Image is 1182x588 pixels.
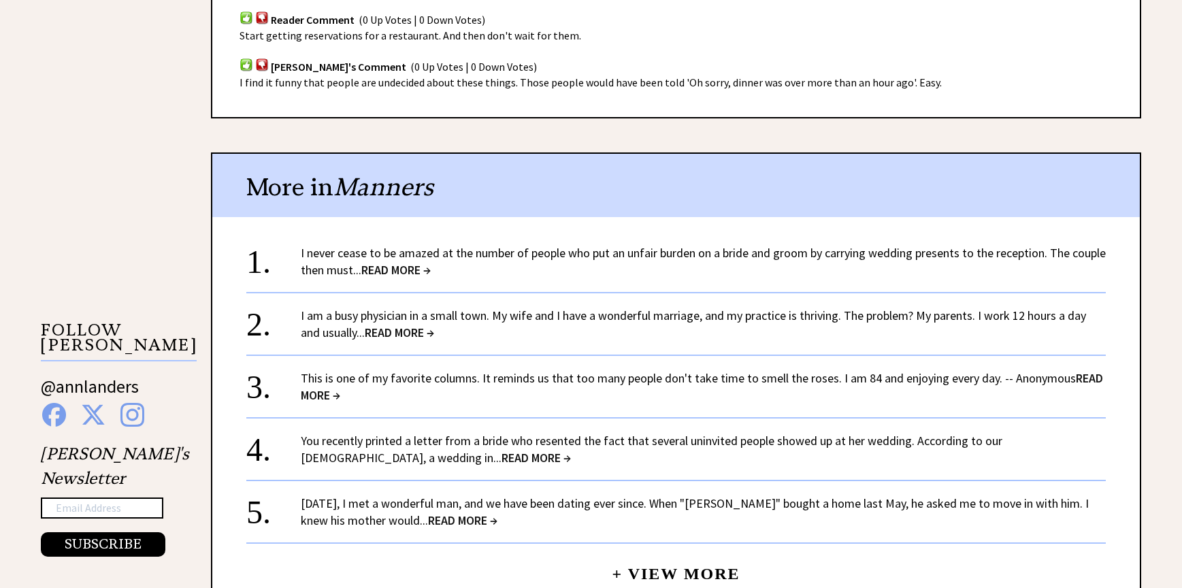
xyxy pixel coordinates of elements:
[240,29,581,42] span: Start getting reservations for a restaurant. And then don't wait for them.
[410,61,537,74] span: (0 Up Votes | 0 Down Votes)
[41,375,139,411] a: @annlanders
[42,403,66,427] img: facebook%20blue.png
[240,76,942,89] span: I find it funny that people are undecided about these things. Those people would have been told '...
[301,370,1103,403] a: This is one of my favorite columns. It reminds us that too many people don't take time to smell t...
[246,244,301,269] div: 1.
[120,403,144,427] img: instagram%20blue.png
[301,308,1086,340] a: I am a busy physician in a small town. My wife and I have a wonderful marriage, and my practice i...
[41,532,165,557] button: SUBSCRIBE
[361,262,431,278] span: READ MORE →
[271,61,406,74] span: [PERSON_NAME]'s Comment
[41,323,197,361] p: FOLLOW [PERSON_NAME]
[359,14,485,27] span: (0 Up Votes | 0 Down Votes)
[428,512,497,528] span: READ MORE →
[502,450,571,465] span: READ MORE →
[612,553,740,583] a: + View More
[240,11,253,24] img: votup.png
[301,433,1002,465] a: You recently printed a letter from a bride who resented the fact that several uninvited people sh...
[365,325,434,340] span: READ MORE →
[301,495,1089,528] a: [DATE], I met a wonderful man, and we have been dating ever since. When "[PERSON_NAME]" bought a ...
[255,11,269,24] img: votdown.png
[246,307,301,332] div: 2.
[240,58,253,71] img: votup.png
[41,442,189,557] div: [PERSON_NAME]'s Newsletter
[246,370,301,395] div: 3.
[81,403,105,427] img: x%20blue.png
[246,495,301,520] div: 5.
[301,370,1103,403] span: READ MORE →
[271,14,355,27] span: Reader Comment
[333,171,433,202] span: Manners
[255,58,269,71] img: votdown.png
[301,245,1106,278] a: I never cease to be amazed at the number of people who put an unfair burden on a bride and groom ...
[246,432,301,457] div: 4.
[212,154,1140,217] div: More in
[41,497,163,519] input: Email Address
